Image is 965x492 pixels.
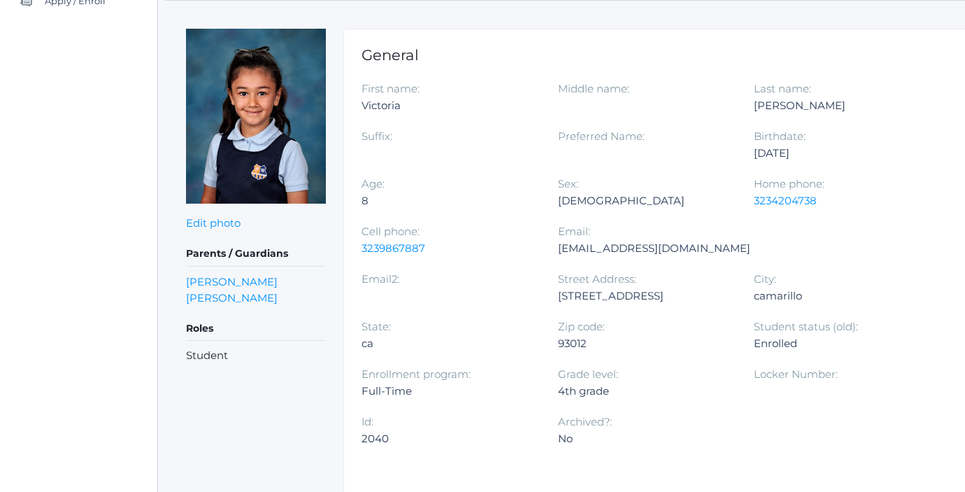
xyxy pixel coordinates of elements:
label: Email2: [362,272,399,286]
div: No [558,430,734,447]
label: Id: [362,415,373,428]
label: State: [362,320,391,333]
h5: Parents / Guardians [186,242,326,266]
div: Victoria [362,97,537,114]
a: [PERSON_NAME] [186,290,278,306]
label: Enrollment program: [362,367,471,381]
div: camarillo [754,288,929,304]
label: Last name: [754,82,811,95]
label: Street Address: [558,272,636,286]
div: 2040 [362,430,537,447]
label: First name: [362,82,420,95]
div: Enrolled [754,335,929,352]
div: 93012 [558,335,734,352]
div: [DATE] [754,145,929,162]
label: Birthdate: [754,129,806,143]
label: Middle name: [558,82,629,95]
label: Archived?: [558,415,612,428]
div: ca [362,335,537,352]
label: Cell phone: [362,225,420,238]
div: Full-Time [362,383,537,400]
div: 4th grade [558,383,734,400]
div: [PERSON_NAME] [754,97,929,114]
a: [PERSON_NAME] [186,274,278,290]
label: Grade level: [558,367,618,381]
label: Age: [362,177,385,190]
div: [DEMOGRAPHIC_DATA] [558,192,734,209]
h5: Roles [186,317,326,341]
a: 3239867887 [362,241,425,255]
label: Zip code: [558,320,605,333]
label: Locker Number: [754,367,838,381]
a: 3234204738 [754,194,817,207]
label: Student status (old): [754,320,858,333]
label: Preferred Name: [558,129,645,143]
label: Sex: [558,177,578,190]
h1: General [362,47,951,63]
div: [STREET_ADDRESS] [558,288,734,304]
label: Suffix: [362,129,392,143]
div: [EMAIL_ADDRESS][DOMAIN_NAME] [558,240,750,257]
a: Edit photo [186,216,241,230]
label: Home phone: [754,177,824,190]
div: 8 [362,192,537,209]
li: Student [186,348,326,364]
label: City: [754,272,776,286]
label: Email: [558,225,590,238]
img: Victoria Harutyunyan [186,29,326,204]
